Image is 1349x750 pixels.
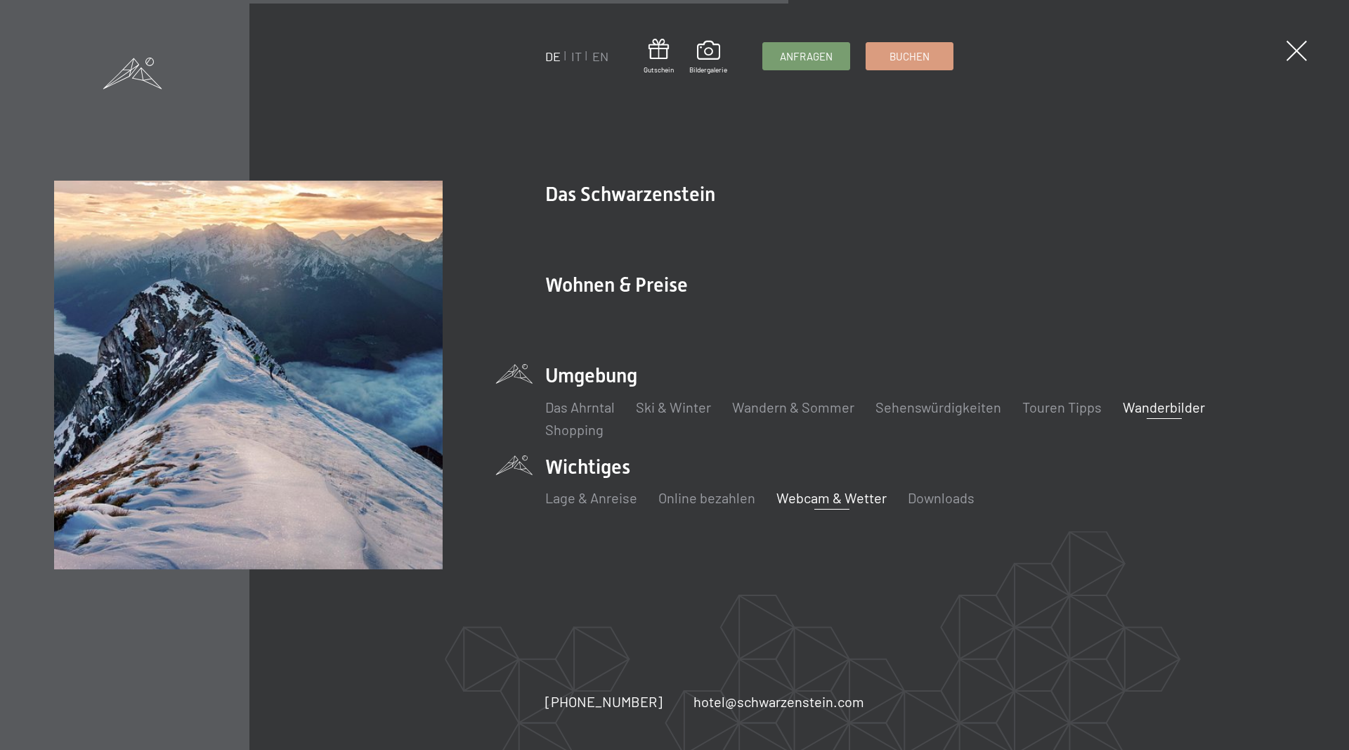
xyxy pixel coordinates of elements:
[545,49,561,64] a: DE
[780,49,833,64] span: Anfragen
[54,181,443,569] img: Wetter und Webcam: Ahrntal in Südtirol
[545,489,637,506] a: Lage & Anreise
[763,43,849,70] a: Anfragen
[644,39,674,75] a: Gutschein
[689,65,727,75] span: Bildergalerie
[908,489,975,506] a: Downloads
[545,693,663,710] span: [PHONE_NUMBER]
[866,43,953,70] a: Buchen
[732,399,854,415] a: Wandern & Sommer
[592,49,608,64] a: EN
[571,49,582,64] a: IT
[545,692,663,711] a: [PHONE_NUMBER]
[644,65,674,75] span: Gutschein
[875,399,1001,415] a: Sehenswürdigkeiten
[545,399,615,415] a: Das Ahrntal
[545,421,604,438] a: Shopping
[689,41,727,75] a: Bildergalerie
[693,692,864,711] a: hotel@schwarzenstein.com
[889,49,930,64] span: Buchen
[658,489,755,506] a: Online bezahlen
[1022,399,1102,415] a: Touren Tipps
[776,489,887,506] a: Webcam & Wetter
[1123,399,1205,415] a: Wanderbilder
[636,399,711,415] a: Ski & Winter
